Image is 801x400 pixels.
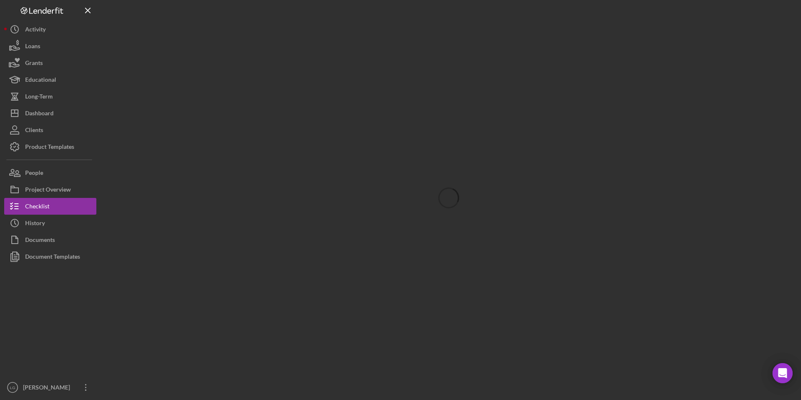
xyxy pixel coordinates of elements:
div: Product Templates [25,138,74,157]
div: Document Templates [25,248,80,267]
div: [PERSON_NAME] [21,379,75,398]
div: Grants [25,55,43,73]
button: History [4,215,96,231]
div: Checklist [25,198,49,217]
button: Grants [4,55,96,71]
div: Long-Term [25,88,53,107]
div: Loans [25,38,40,57]
button: Long-Term [4,88,96,105]
button: Loans [4,38,96,55]
div: Clients [25,122,43,140]
button: Activity [4,21,96,38]
button: Product Templates [4,138,96,155]
button: Educational [4,71,96,88]
button: Dashboard [4,105,96,122]
button: Project Overview [4,181,96,198]
button: LG[PERSON_NAME] [4,379,96,396]
div: Educational [25,71,56,90]
div: Activity [25,21,46,40]
text: LG [10,385,16,390]
button: Documents [4,231,96,248]
button: People [4,164,96,181]
button: Checklist [4,198,96,215]
div: Dashboard [25,105,54,124]
div: People [25,164,43,183]
button: Clients [4,122,96,138]
div: Documents [25,231,55,250]
div: History [25,215,45,234]
button: Document Templates [4,248,96,265]
div: Open Intercom Messenger [773,363,793,383]
div: Project Overview [25,181,71,200]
